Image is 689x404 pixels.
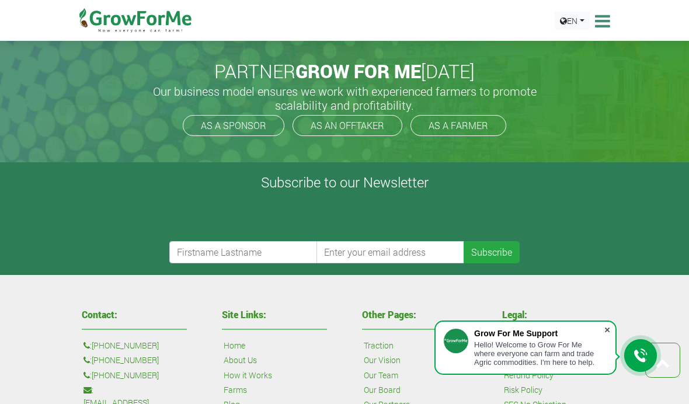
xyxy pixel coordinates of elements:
p: : [83,339,185,352]
a: [PHONE_NUMBER] [92,369,159,382]
a: Home [224,339,245,352]
span: GROW FOR ME [295,58,421,83]
h4: Legal: [502,310,607,319]
a: Our Board [364,384,401,396]
a: EN [555,12,590,30]
a: How it Works [224,369,272,382]
h4: Other Pages: [362,310,467,319]
a: Traction [364,339,394,352]
a: AS A FARMER [410,115,506,136]
iframe: reCAPTCHA [169,196,347,241]
h4: Contact: [82,310,187,319]
input: Enter your email address [316,241,465,263]
a: Our Vision [364,354,401,367]
a: Refund Policy [504,369,554,382]
a: [PHONE_NUMBER] [92,339,159,352]
a: About Us [224,354,257,367]
a: AS A SPONSOR [183,115,284,136]
a: Our Team [364,369,398,382]
h4: Site Links: [222,310,327,319]
h5: Our business model ensures we work with experienced farmers to promote scalability and profitabil... [140,84,549,112]
h2: PARTNER [DATE] [78,60,611,82]
p: : [83,369,185,382]
a: Farms [224,384,247,396]
a: [PHONE_NUMBER] [92,354,159,367]
div: Grow For Me Support [474,329,604,338]
p: : [83,354,185,367]
a: AS AN OFFTAKER [293,115,402,136]
h4: Subscribe to our Newsletter [15,174,674,191]
input: Firstname Lastname [169,241,318,263]
div: Hello! Welcome to Grow For Me where everyone can farm and trade Agric commodities. I'm here to help. [474,340,604,367]
button: Subscribe [464,241,520,263]
a: Risk Policy [504,384,542,396]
